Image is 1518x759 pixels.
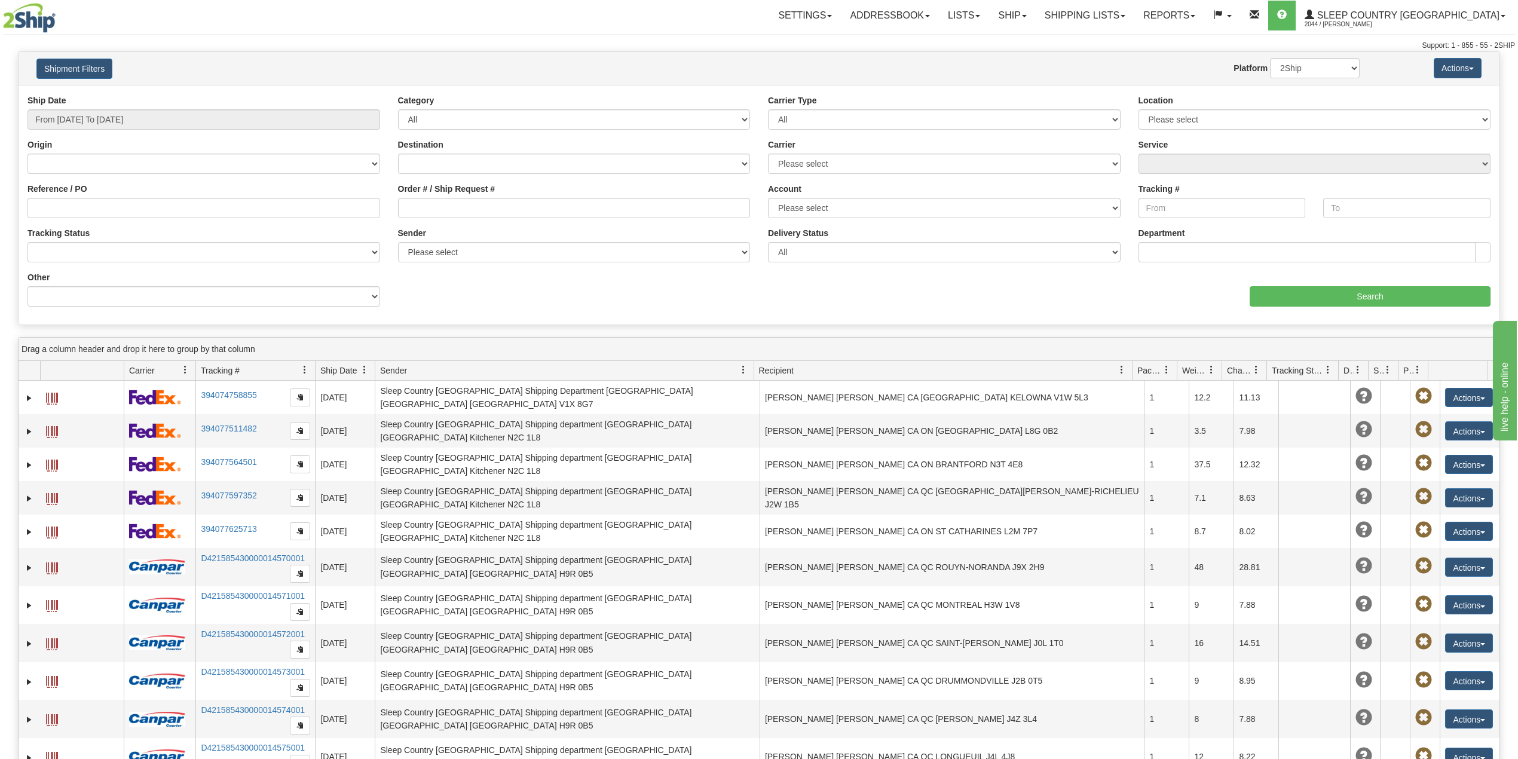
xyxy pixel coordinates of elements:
td: 7.98 [1234,414,1278,448]
a: Expand [23,676,35,688]
td: Sleep Country [GEOGRAPHIC_DATA] Shipping department [GEOGRAPHIC_DATA] [GEOGRAPHIC_DATA] Kitchener... [375,481,760,515]
td: Sleep Country [GEOGRAPHIC_DATA] Shipping Department [GEOGRAPHIC_DATA] [GEOGRAPHIC_DATA] [GEOGRAPH... [375,381,760,414]
td: 1 [1144,586,1189,625]
a: Shipment Issues filter column settings [1378,360,1398,380]
label: Sender [398,227,426,239]
span: Pickup Not Assigned [1415,522,1432,538]
td: 1 [1144,481,1189,515]
a: D421585430000014571001 [201,591,305,601]
a: D421585430000014572001 [201,629,305,639]
input: From [1138,198,1306,218]
td: 37.5 [1189,448,1234,481]
a: Tracking # filter column settings [295,360,315,380]
span: Unknown [1355,596,1372,613]
td: [PERSON_NAME] [PERSON_NAME] CA [GEOGRAPHIC_DATA] KELOWNA V1W 5L3 [760,381,1144,414]
span: Ship Date [320,365,357,377]
a: 394074758855 [201,390,256,400]
a: 394077597352 [201,491,256,500]
td: [PERSON_NAME] [PERSON_NAME] CA ON BRANTFORD N3T 4E8 [760,448,1144,481]
a: Expand [23,392,35,404]
span: Charge [1227,365,1252,377]
a: Expand [23,459,35,471]
span: Unknown [1355,388,1372,405]
a: Ship Date filter column settings [354,360,375,380]
label: Carrier Type [768,94,816,106]
span: Unknown [1355,522,1372,538]
button: Actions [1434,58,1482,78]
input: To [1323,198,1491,218]
span: Pickup Not Assigned [1415,421,1432,438]
a: Delivery Status filter column settings [1348,360,1368,380]
td: Sleep Country [GEOGRAPHIC_DATA] Shipping department [GEOGRAPHIC_DATA] [GEOGRAPHIC_DATA] [GEOGRAPH... [375,586,760,625]
span: Tracking # [201,365,240,377]
label: Location [1138,94,1173,106]
span: Sleep Country [GEOGRAPHIC_DATA] [1314,10,1499,20]
td: 1 [1144,700,1189,738]
button: Actions [1445,595,1493,614]
button: Copy to clipboard [290,603,310,621]
span: Pickup Not Assigned [1415,633,1432,650]
a: 394077625713 [201,524,256,534]
button: Copy to clipboard [290,641,310,659]
label: Tracking # [1138,183,1180,195]
button: Actions [1445,488,1493,507]
span: Unknown [1355,633,1372,650]
td: [DATE] [315,448,375,481]
span: Shipment Issues [1373,365,1384,377]
img: 14 - Canpar [129,559,185,574]
a: Settings [769,1,841,30]
td: 12.32 [1234,448,1278,481]
a: Shipping lists [1036,1,1134,30]
td: [PERSON_NAME] [PERSON_NAME] CA QC [GEOGRAPHIC_DATA][PERSON_NAME]-RICHELIEU J2W 1B5 [760,481,1144,515]
td: [DATE] [315,662,375,700]
td: [DATE] [315,515,375,548]
label: Tracking Status [27,227,90,239]
td: [DATE] [315,414,375,448]
td: [DATE] [315,700,375,738]
span: Packages [1137,365,1162,377]
td: [PERSON_NAME] [PERSON_NAME] CA ON ST CATHARINES L2M 7P7 [760,515,1144,548]
td: [PERSON_NAME] [PERSON_NAME] CA QC [PERSON_NAME] J4Z 3L4 [760,700,1144,738]
td: [PERSON_NAME] [PERSON_NAME] CA QC ROUYN-NORANDA J9X 2H9 [760,548,1144,586]
button: Copy to clipboard [290,522,310,540]
label: Reference / PO [27,183,87,195]
button: Actions [1445,633,1493,653]
span: Unknown [1355,488,1372,505]
td: Sleep Country [GEOGRAPHIC_DATA] Shipping department [GEOGRAPHIC_DATA] [GEOGRAPHIC_DATA] [GEOGRAPH... [375,624,760,662]
span: Unknown [1355,709,1372,726]
a: Label [46,633,58,652]
td: 3.5 [1189,414,1234,448]
a: Expand [23,562,35,574]
td: Sleep Country [GEOGRAPHIC_DATA] Shipping department [GEOGRAPHIC_DATA] [GEOGRAPHIC_DATA] [GEOGRAPH... [375,700,760,738]
input: Search [1250,286,1491,307]
a: Expand [23,526,35,538]
label: Category [398,94,434,106]
a: Expand [23,714,35,726]
label: Account [768,183,801,195]
td: 16 [1189,624,1234,662]
a: Expand [23,599,35,611]
td: 8.7 [1189,515,1234,548]
button: Copy to clipboard [290,717,310,734]
a: Label [46,671,58,690]
button: Actions [1445,558,1493,577]
span: Tracking Status [1272,365,1324,377]
button: Copy to clipboard [290,388,310,406]
td: 1 [1144,662,1189,700]
td: Sleep Country [GEOGRAPHIC_DATA] Shipping department [GEOGRAPHIC_DATA] [GEOGRAPHIC_DATA] Kitchener... [375,414,760,448]
img: 2 - FedEx [129,423,181,438]
td: 8.95 [1234,662,1278,700]
td: [PERSON_NAME] [PERSON_NAME] CA QC SAINT-[PERSON_NAME] J0L 1T0 [760,624,1144,662]
button: Actions [1445,671,1493,690]
a: D421585430000014570001 [201,553,305,563]
a: Label [46,709,58,728]
a: 394077511482 [201,424,256,433]
button: Actions [1445,421,1493,440]
a: Label [46,521,58,540]
button: Copy to clipboard [290,422,310,440]
a: D421585430000014575001 [201,743,305,752]
img: 2 - FedEx [129,390,181,405]
a: Pickup Status filter column settings [1407,360,1428,380]
iframe: chat widget [1491,319,1517,440]
td: [PERSON_NAME] [PERSON_NAME] CA ON [GEOGRAPHIC_DATA] L8G 0B2 [760,414,1144,448]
